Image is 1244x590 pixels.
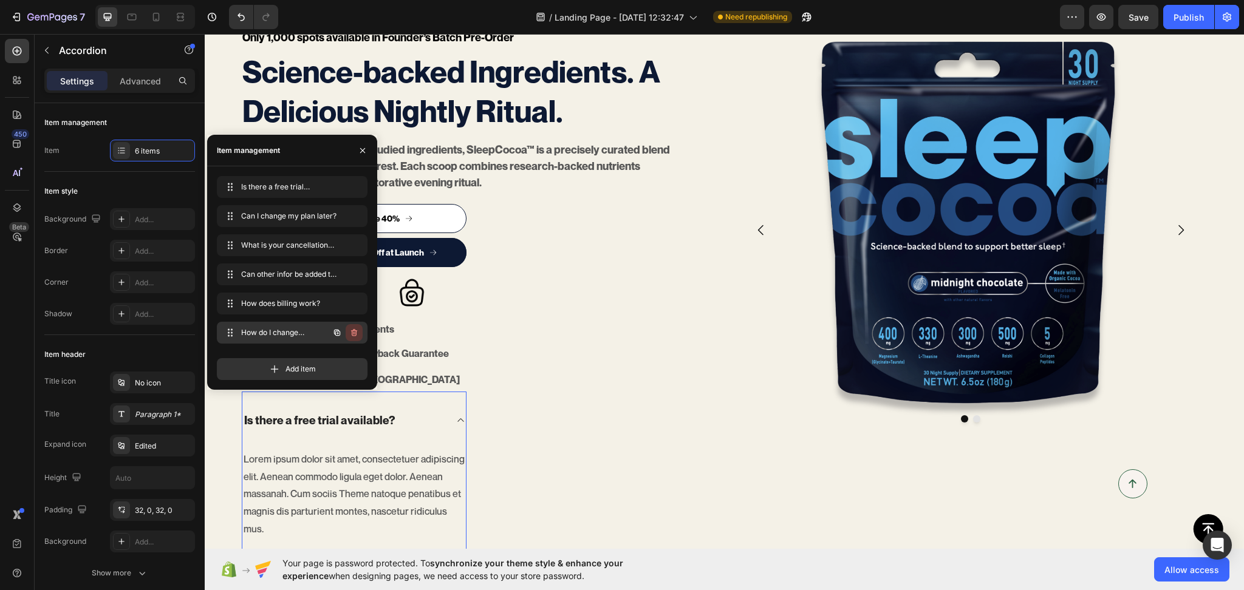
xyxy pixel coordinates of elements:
[555,11,684,24] span: Landing Page - [DATE] 12:32:47
[1163,5,1214,29] button: Publish
[89,243,119,274] img: Alt Image
[241,240,338,251] span: What is your cancellation policy?
[241,269,338,280] span: Can other infor be added to an invoice?
[60,75,94,87] p: Settings
[44,211,103,228] div: Background
[44,349,86,360] div: Item header
[37,286,55,304] img: Alt Image
[80,10,85,24] p: 7
[44,562,195,584] button: Show more
[91,179,195,190] p: Pre-Order Now & Save 40%
[135,146,192,157] div: 6 items
[135,505,192,516] div: 32, 0, 32, 0
[64,338,255,353] p: Free Shipping within [GEOGRAPHIC_DATA]
[36,16,510,98] h2: Science-backed Ingredients. A Delicious Nightly Ritual.
[12,129,29,139] div: 450
[241,211,338,222] span: Can I change my plan later?
[64,288,190,302] p: Globally sourced ingredients
[120,75,161,87] p: Advanced
[92,567,148,579] div: Show more
[39,416,260,504] p: Lorem ipsum dolor sit amet, consectetuer adipiscing elit. Aenean commodo ligula eget dolor. Aenea...
[135,277,192,288] div: Add...
[241,181,338,192] span: Is there a free trial available?
[241,298,338,309] span: How does billing work?
[37,310,55,328] img: Alt Image
[135,246,192,257] div: Add...
[38,107,471,157] p: Formulated with clinically studied ingredients, SleepCocoa™ is a precisely curated blend designed...
[37,204,262,233] button: <p>Join the Waitlist &amp; Get 10% Off at Launch</p>
[38,377,193,396] div: Is there a free trial available?
[135,537,192,548] div: Add...
[67,213,219,224] p: Join the Waitlist & Get 10% Off at Launch
[959,179,993,213] button: Carousel Next Arrow
[217,145,280,156] div: Item management
[1174,11,1204,24] div: Publish
[52,341,93,351] div: Accordion
[1118,5,1158,29] button: Save
[135,378,192,388] div: No icon
[285,364,316,375] span: Add item
[282,557,671,582] span: Your page is password protected. To when designing pages, we need access to your store password.
[135,441,192,452] div: Edited
[768,381,776,388] button: Dot
[44,117,107,128] div: Item management
[549,11,552,24] span: /
[59,43,162,58] p: Accordion
[229,5,278,29] div: Undo/Redo
[44,245,68,256] div: Border
[135,214,192,225] div: Add...
[44,470,84,486] div: Height
[1203,531,1232,560] div: Open Intercom Messenger
[135,309,192,320] div: Add...
[205,34,1244,549] iframe: Design area
[44,277,69,288] div: Corner
[1154,557,1229,582] button: Allow access
[111,467,194,489] input: Auto
[44,376,76,387] div: Title icon
[282,558,623,581] span: synchronize your theme style & enhance your experience
[37,336,55,354] img: Alt Image
[44,409,60,419] div: Title
[44,308,72,319] div: Shadow
[135,409,192,420] div: Paragraph 1*
[37,170,262,199] button: <p>Pre-Order Now &amp; Save 40%</p>
[539,179,573,213] button: Carousel Back Arrow
[1164,563,1219,576] span: Allow access
[44,502,89,518] div: Padding
[140,243,171,274] img: Alt Image
[64,312,244,327] p: Risk-Free, 60-day Moneyback Guarantee
[44,145,60,156] div: Item
[241,327,310,338] span: How do I change my account email?
[756,381,764,388] button: Dot
[1129,12,1149,22] span: Save
[37,243,67,274] img: Alt Image
[9,222,29,232] div: Beta
[44,186,78,197] div: Item style
[725,12,787,22] span: Need republishing
[5,5,91,29] button: 7
[44,536,86,547] div: Background
[44,439,86,450] div: Expand icon
[192,243,222,274] img: Alt Image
